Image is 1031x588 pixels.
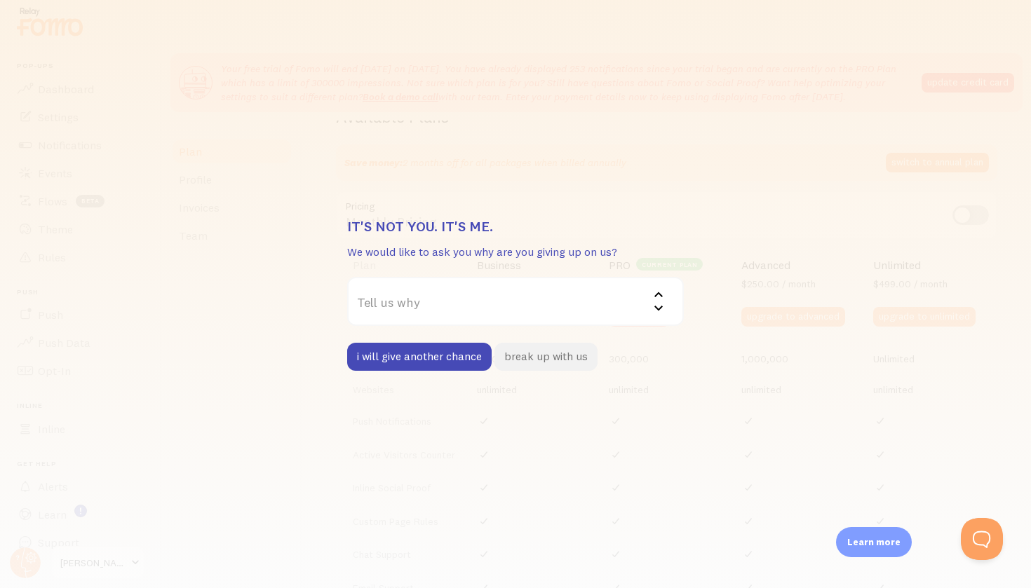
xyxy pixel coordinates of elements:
[847,535,901,549] p: Learn more
[347,277,684,326] label: Tell us why
[347,343,492,371] button: i will give another chance
[347,244,684,260] p: We would like to ask you why are you giving up on us?
[347,217,684,235] h3: It's not you. It's me.
[961,518,1003,560] iframe: Help Scout Beacon - Open
[836,527,912,557] div: Learn more
[494,343,598,371] button: break up with us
